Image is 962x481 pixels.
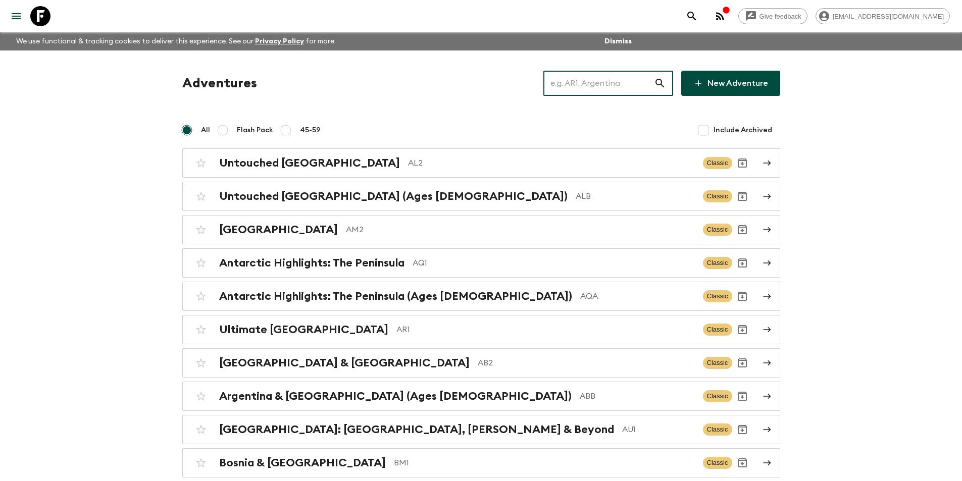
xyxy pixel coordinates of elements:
[580,290,695,302] p: AQA
[732,153,752,173] button: Archive
[237,125,273,135] span: Flash Pack
[12,32,340,50] p: We use functional & tracking cookies to deliver this experience. See our for more.
[732,386,752,406] button: Archive
[219,323,388,336] h2: Ultimate [GEOGRAPHIC_DATA]
[816,8,950,24] div: [EMAIL_ADDRESS][DOMAIN_NAME]
[6,6,26,26] button: menu
[576,190,695,202] p: ALB
[732,453,752,473] button: Archive
[703,224,732,236] span: Classic
[182,282,780,311] a: Antarctic Highlights: The Peninsula (Ages [DEMOGRAPHIC_DATA])AQAClassicArchive
[622,423,695,436] p: AU1
[182,248,780,278] a: Antarctic Highlights: The PeninsulaAQ1ClassicArchive
[219,290,572,303] h2: Antarctic Highlights: The Peninsula (Ages [DEMOGRAPHIC_DATA])
[182,73,257,93] h1: Adventures
[478,357,695,369] p: AB2
[754,13,807,20] span: Give feedback
[738,8,807,24] a: Give feedback
[602,34,634,48] button: Dismiss
[219,190,568,203] h2: Untouched [GEOGRAPHIC_DATA] (Ages [DEMOGRAPHIC_DATA])
[300,125,321,135] span: 45-59
[182,382,780,411] a: Argentina & [GEOGRAPHIC_DATA] (Ages [DEMOGRAPHIC_DATA])ABBClassicArchive
[703,290,732,302] span: Classic
[681,71,780,96] a: New Adventure
[827,13,949,20] span: [EMAIL_ADDRESS][DOMAIN_NAME]
[732,186,752,206] button: Archive
[182,215,780,244] a: [GEOGRAPHIC_DATA]AM2ClassicArchive
[732,319,752,340] button: Archive
[732,419,752,440] button: Archive
[219,390,572,403] h2: Argentina & [GEOGRAPHIC_DATA] (Ages [DEMOGRAPHIC_DATA])
[182,348,780,378] a: [GEOGRAPHIC_DATA] & [GEOGRAPHIC_DATA]AB2ClassicArchive
[703,357,732,369] span: Classic
[346,224,695,236] p: AM2
[732,253,752,273] button: Archive
[703,257,732,269] span: Classic
[732,220,752,240] button: Archive
[543,69,654,97] input: e.g. AR1, Argentina
[580,390,695,402] p: ABB
[703,423,732,436] span: Classic
[732,353,752,373] button: Archive
[732,286,752,306] button: Archive
[182,415,780,444] a: [GEOGRAPHIC_DATA]: [GEOGRAPHIC_DATA], [PERSON_NAME] & BeyondAU1ClassicArchive
[219,356,470,369] h2: [GEOGRAPHIC_DATA] & [GEOGRAPHIC_DATA]
[201,125,210,135] span: All
[703,190,732,202] span: Classic
[219,223,338,236] h2: [GEOGRAPHIC_DATA]
[219,456,386,469] h2: Bosnia & [GEOGRAPHIC_DATA]
[703,390,732,402] span: Classic
[182,148,780,178] a: Untouched [GEOGRAPHIC_DATA]AL2ClassicArchive
[703,324,732,336] span: Classic
[714,125,772,135] span: Include Archived
[413,257,695,269] p: AQ1
[182,182,780,211] a: Untouched [GEOGRAPHIC_DATA] (Ages [DEMOGRAPHIC_DATA])ALBClassicArchive
[182,448,780,477] a: Bosnia & [GEOGRAPHIC_DATA]BM1ClassicArchive
[219,256,404,270] h2: Antarctic Highlights: The Peninsula
[219,156,400,170] h2: Untouched [GEOGRAPHIC_DATA]
[703,457,732,469] span: Classic
[394,457,695,469] p: BM1
[703,157,732,169] span: Classic
[255,38,304,45] a: Privacy Policy
[408,157,695,169] p: AL2
[182,315,780,344] a: Ultimate [GEOGRAPHIC_DATA]AR1ClassicArchive
[219,423,614,436] h2: [GEOGRAPHIC_DATA]: [GEOGRAPHIC_DATA], [PERSON_NAME] & Beyond
[682,6,702,26] button: search adventures
[396,324,695,336] p: AR1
